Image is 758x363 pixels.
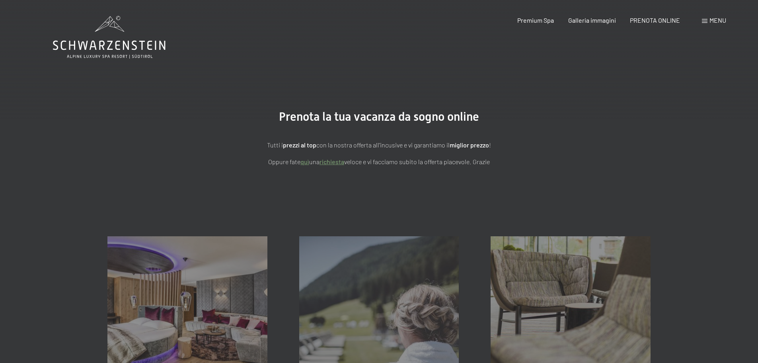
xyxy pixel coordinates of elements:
a: PRENOTA ONLINE [630,16,680,24]
span: Menu [709,16,726,24]
span: Prenota la tua vacanza da sogno online [279,110,479,124]
a: richiesta [320,158,344,165]
a: Galleria immagini [568,16,616,24]
a: quì [300,158,309,165]
strong: prezzi al top [283,141,316,149]
p: Oppure fate una veloce e vi facciamo subito la offerta piacevole. Grazie [180,157,578,167]
strong: miglior prezzo [450,141,489,149]
a: Premium Spa [517,16,554,24]
p: Tutti i con la nostra offerta all'incusive e vi garantiamo il ! [180,140,578,150]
